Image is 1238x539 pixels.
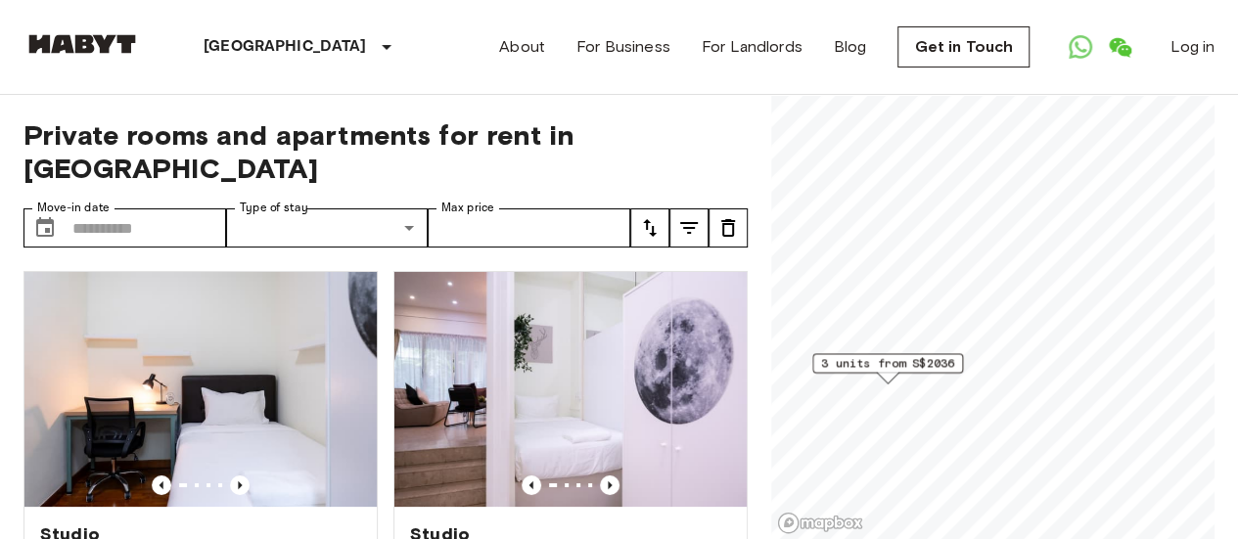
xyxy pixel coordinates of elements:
[394,272,747,507] img: Marketing picture of unit SG-01-107-002-001
[812,353,963,383] div: Map marker
[834,35,867,59] a: Blog
[23,34,141,54] img: Habyt
[630,208,669,247] button: tune
[37,200,110,216] label: Move-in date
[230,475,250,495] button: Previous image
[821,354,954,372] span: 3 units from S$2036
[1061,27,1100,67] a: Open WhatsApp
[522,475,541,495] button: Previous image
[1100,27,1139,67] a: Open WeChat
[240,200,308,216] label: Type of stay
[709,208,748,247] button: tune
[25,208,65,247] button: Choose date
[897,26,1030,67] a: Get in Touch
[441,200,494,216] label: Max price
[24,272,377,507] img: Marketing picture of unit SG-01-107-003-001
[23,118,748,185] span: Private rooms and apartments for rent in [GEOGRAPHIC_DATA]
[600,475,619,495] button: Previous image
[499,35,545,59] a: About
[152,475,171,495] button: Previous image
[204,35,367,59] p: [GEOGRAPHIC_DATA]
[777,512,863,534] a: Mapbox logo
[669,208,709,247] button: tune
[702,35,802,59] a: For Landlords
[576,35,670,59] a: For Business
[1170,35,1215,59] a: Log in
